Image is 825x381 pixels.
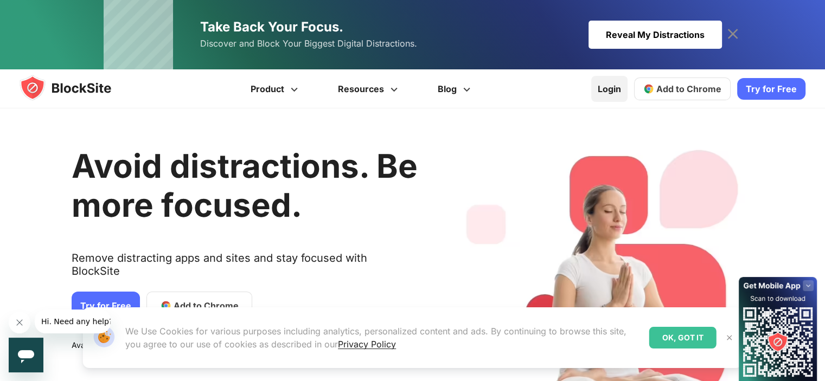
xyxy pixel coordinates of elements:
[419,69,492,108] a: Blog
[72,292,140,320] a: Try for Free
[72,146,418,224] h1: Avoid distractions. Be more focused.
[200,36,417,51] span: Discover and Block Your Biggest Digital Distractions.
[72,251,418,286] text: Remove distracting apps and sites and stay focused with BlockSite
[319,69,419,108] a: Resources
[7,8,78,16] span: Hi. Need any help?
[125,325,641,351] p: We Use Cookies for various purposes including analytics, personalized content and ads. By continu...
[591,76,628,102] a: Login
[722,331,737,345] button: Close
[35,309,111,333] iframe: Meddelande från företag
[232,69,319,108] a: Product
[737,78,805,100] a: Try for Free
[589,21,722,49] div: Reveal My Distractions
[20,75,132,101] img: blocksite-icon.5d769676.svg
[643,83,654,94] img: chrome-icon.svg
[200,19,343,35] span: Take Back Your Focus.
[9,338,43,372] iframe: Knapp för att öppna meddelandefönstret
[338,339,396,350] a: Privacy Policy
[146,292,252,320] a: Add to Chrome
[725,333,734,342] img: Close
[634,78,731,100] a: Add to Chrome
[9,312,30,333] iframe: Stäng meddelande
[656,83,721,94] span: Add to Chrome
[649,327,717,348] div: OK, GOT IT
